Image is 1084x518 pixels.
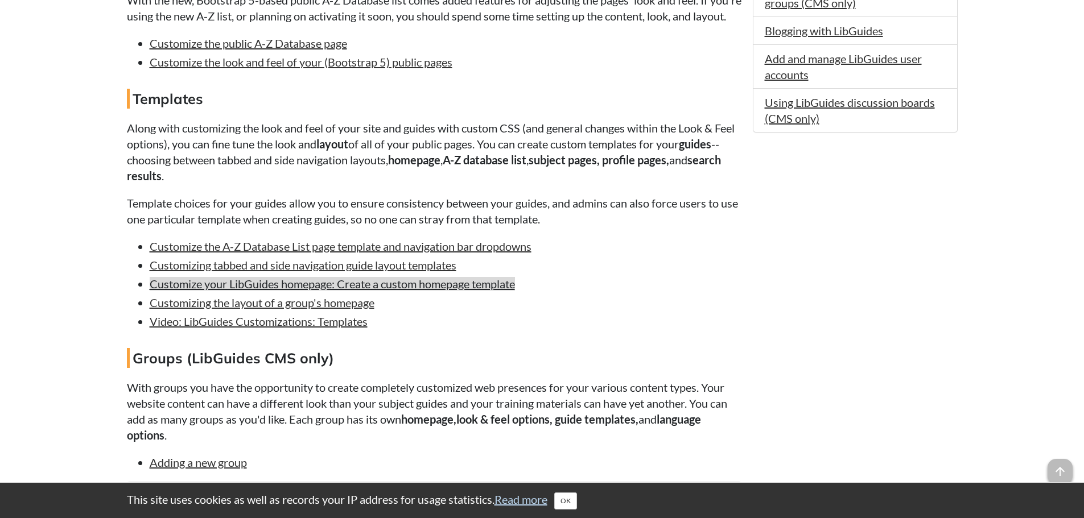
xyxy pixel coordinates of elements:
a: Customizing tabbed and side navigation guide layout templates [150,258,456,272]
h4: Templates [127,89,741,109]
p: Along with customizing the look and feel of your site and guides with custom CSS (and general cha... [127,120,741,184]
strong: subject pages, profile pages, [529,153,669,167]
a: Video: LibGuides Customizations: Templates [150,314,368,328]
strong: look & feel options, guide templates, [456,412,638,426]
div: This site uses cookies as well as records your IP address for usage statistics. [116,491,969,509]
a: Customize the public A-Z Database page [150,36,347,50]
strong: A-Z database list [443,153,526,167]
span: arrow_upward [1048,459,1073,484]
strong: guides [679,137,711,151]
strong: search results [127,153,721,183]
a: Customize your LibGuides homepage: Create a custom homepage template [150,277,515,291]
strong: layout [316,137,348,151]
strong: homepage, [401,412,456,426]
a: Customizing the layout of a group's homepage [150,296,374,309]
a: Add and manage LibGuides user accounts [765,52,922,81]
button: Close [554,492,577,509]
a: Adding a new group [150,455,247,469]
a: Customize the A-Z Database List page template and navigation bar dropdowns [150,239,531,253]
p: Template choices for your guides allow you to ensure consistency between your guides, and admins ... [127,195,741,227]
p: With groups you have the opportunity to create completely customized web presences for your vario... [127,379,741,443]
a: Blogging with LibGuides [765,24,883,38]
a: Using LibGuides discussion boards (CMS only) [765,96,935,125]
strong: homepage [388,153,440,167]
h4: Groups (LibGuides CMS only) [127,348,741,368]
a: Read more [494,492,547,506]
a: arrow_upward [1048,460,1073,474]
a: Customize the look and feel of your (Bootstrap 5) public pages [150,55,452,69]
